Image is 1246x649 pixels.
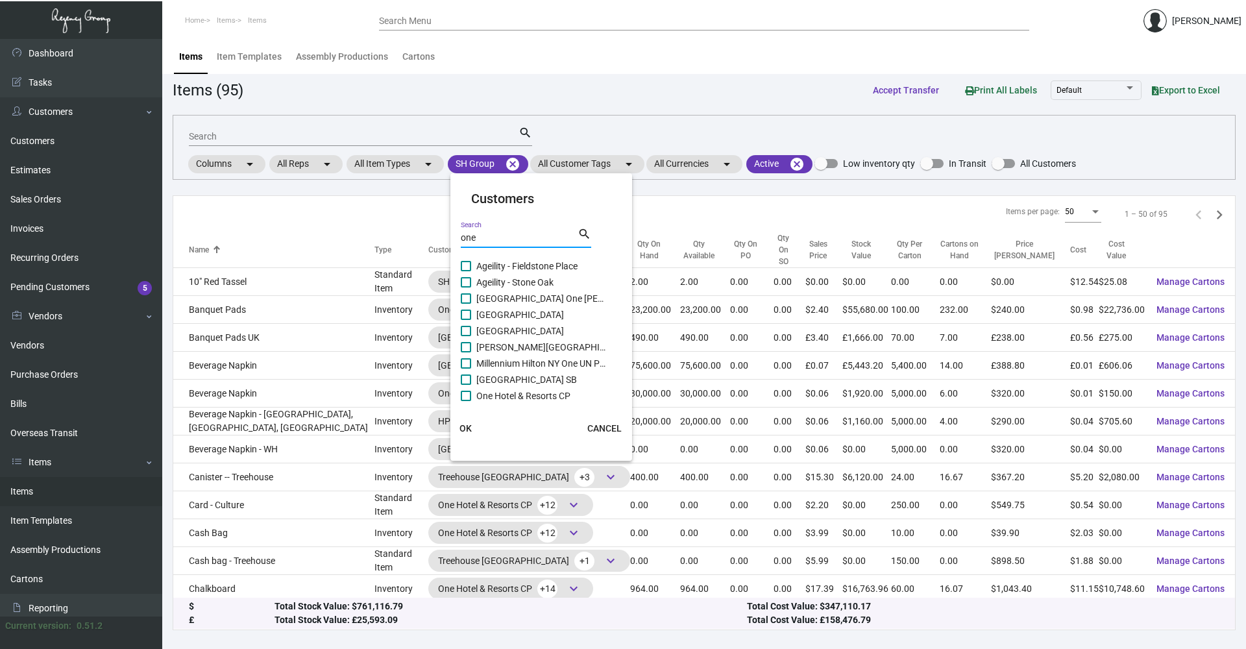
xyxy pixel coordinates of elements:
span: CANCEL [587,423,622,434]
span: OK [459,423,472,434]
button: CANCEL [577,417,632,440]
mat-card-title: Customers [471,189,611,208]
span: [PERSON_NAME][GEOGRAPHIC_DATA] [476,339,606,355]
span: Ageility - Stone Oak [476,275,606,290]
div: 0.51.2 [77,619,103,633]
div: Current version: [5,619,71,633]
span: One Hotel & Resorts CP [476,388,606,404]
span: [GEOGRAPHIC_DATA] [476,323,606,339]
span: [GEOGRAPHIC_DATA] One [PERSON_NAME] [476,291,606,306]
mat-icon: search [578,227,591,242]
span: Ageility - Fieldstone Place [476,258,606,274]
span: [GEOGRAPHIC_DATA] SB [476,372,606,387]
span: Millennium Hilton NY One UN Plaza [476,356,606,371]
button: OK [445,417,487,440]
span: [GEOGRAPHIC_DATA] [476,307,606,323]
